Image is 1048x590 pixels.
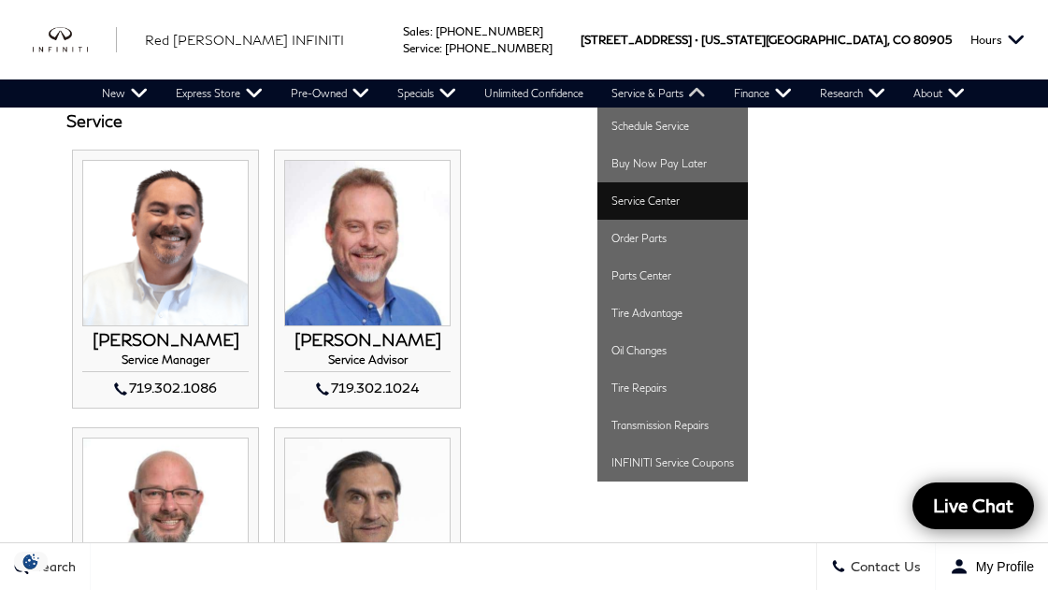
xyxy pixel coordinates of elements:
[597,145,748,182] a: Buy Now Pay Later
[9,552,52,571] section: Click to Open Cookie Consent Modal
[284,160,451,326] img: CHUCK HOYLE
[82,160,249,326] img: CHRIS COLEMAN
[284,353,451,371] h4: Service Advisor
[597,257,748,295] a: Parts Center
[9,552,52,571] img: Opt-Out Icon
[597,108,748,145] a: Schedule Service
[88,79,162,108] a: New
[936,543,1048,590] button: Open user profile menu
[284,331,451,350] h3: [PERSON_NAME]
[597,369,748,407] a: Tire Repairs
[66,112,668,131] h3: Service
[88,79,979,108] nav: Main Navigation
[82,377,249,399] div: 719.302.1086
[597,182,748,220] a: Service Center
[82,331,249,350] h3: [PERSON_NAME]
[439,41,442,55] span: :
[145,30,344,50] a: Red [PERSON_NAME] INFINITI
[912,482,1034,529] a: Live Chat
[403,24,430,38] span: Sales
[969,559,1034,574] span: My Profile
[82,353,249,371] h4: Service Manager
[470,79,597,108] a: Unlimited Confidence
[162,79,277,108] a: Express Store
[29,559,76,575] span: Search
[430,24,433,38] span: :
[436,24,543,38] a: [PHONE_NUMBER]
[383,79,470,108] a: Specials
[145,32,344,48] span: Red [PERSON_NAME] INFINITI
[403,41,439,55] span: Service
[899,79,979,108] a: About
[597,220,748,257] a: Order Parts
[924,494,1023,517] span: Live Chat
[277,79,383,108] a: Pre-Owned
[581,33,952,47] a: [STREET_ADDRESS] • [US_STATE][GEOGRAPHIC_DATA], CO 80905
[597,79,720,108] a: Service & Parts
[445,41,553,55] a: [PHONE_NUMBER]
[33,27,117,52] a: infiniti
[597,295,748,332] a: Tire Advantage
[597,332,748,369] a: Oil Changes
[33,27,117,52] img: INFINITI
[806,79,899,108] a: Research
[284,377,451,399] div: 719.302.1024
[846,559,921,575] span: Contact Us
[720,79,806,108] a: Finance
[597,407,748,444] a: Transmission Repairs
[597,444,748,482] a: INFINITI Service Coupons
